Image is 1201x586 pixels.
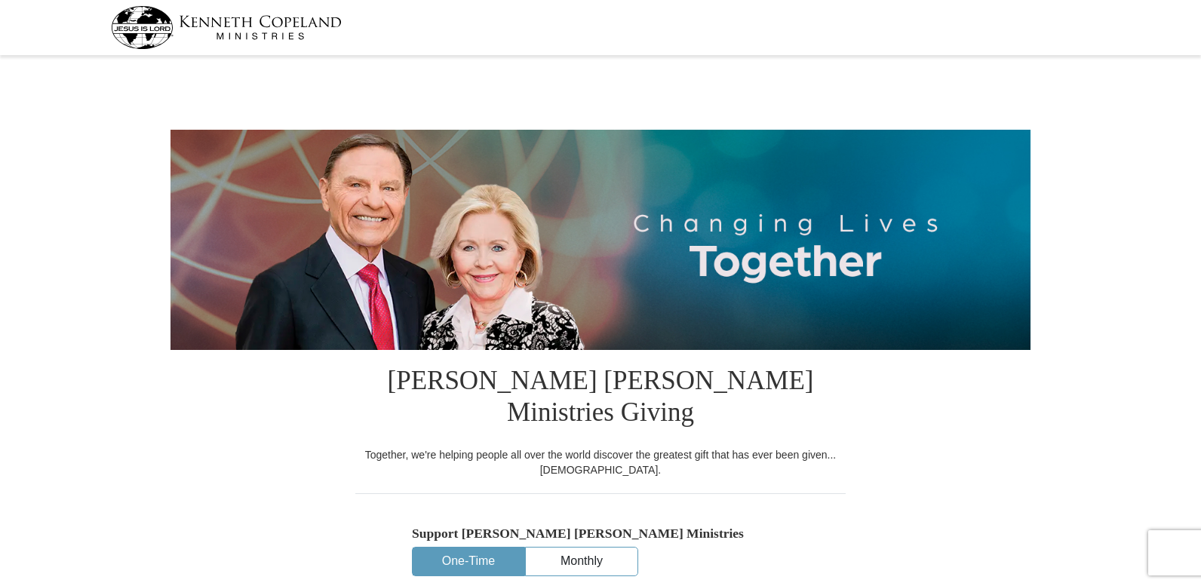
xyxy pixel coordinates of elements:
[413,548,524,575] button: One-Time
[111,6,342,49] img: kcm-header-logo.svg
[355,350,846,447] h1: [PERSON_NAME] [PERSON_NAME] Ministries Giving
[355,447,846,477] div: Together, we're helping people all over the world discover the greatest gift that has ever been g...
[526,548,637,575] button: Monthly
[412,526,789,542] h5: Support [PERSON_NAME] [PERSON_NAME] Ministries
